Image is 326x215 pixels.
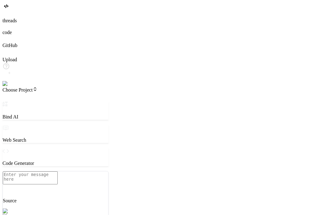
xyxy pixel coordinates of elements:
label: Upload [2,57,17,62]
label: code [2,30,12,35]
p: Source [3,198,108,204]
p: Web Search [2,137,109,143]
label: threads [2,18,17,23]
img: Pick Models [3,209,33,214]
label: GitHub [2,43,17,48]
p: Bind AI [2,114,109,120]
img: signin [2,81,20,87]
span: Choose Project [2,87,38,92]
p: Code Generator [2,161,109,166]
